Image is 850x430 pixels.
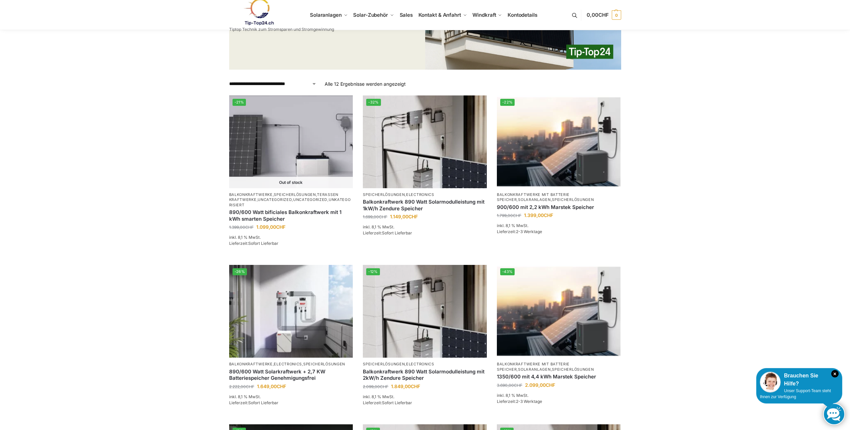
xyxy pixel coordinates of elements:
[229,95,353,188] a: -21% Out of stockASE 1000 Batteriespeicher
[587,5,621,25] a: 0,00CHF 0
[363,95,487,188] img: Balkonkraftwerk 890 Watt Solarmodulleistung mit 1kW/h Zendure Speicher
[229,394,353,400] p: inkl. 8,1 % MwSt.
[497,204,621,211] a: 900/600 mit 2,2 kWh Marstek Speicher
[229,362,353,367] p: , ,
[229,234,353,240] p: inkl. 8,1 % MwSt.
[390,214,418,219] bdi: 1.149,00
[497,223,621,229] p: inkl. 8,1 % MwSt.
[229,80,317,87] select: Shop-Reihenfolge
[276,224,285,230] span: CHF
[418,12,461,18] span: Kontakt & Anfahrt
[363,362,487,367] p: ,
[552,367,594,372] a: Speicherlösungen
[363,400,412,405] span: Lieferzeit:
[229,209,353,222] a: 890/600 Watt bificiales Balkonkraftwerk mit 1 kWh smarten Speicher
[229,265,353,358] img: Steckerkraftwerk mit 2,7kwh-Speicher
[258,197,292,202] a: Uncategorized
[229,95,353,188] img: ASE 1000 Batteriespeicher
[274,362,302,366] a: Electronics
[382,400,412,405] span: Sofort Lieferbar
[248,241,278,246] span: Sofort Lieferbar
[380,384,388,389] span: CHF
[760,388,831,399] span: Unser Support-Team steht Ihnen zur Verfügung
[391,383,420,389] bdi: 1.849,00
[411,383,420,389] span: CHF
[400,12,413,18] span: Sales
[229,197,351,207] a: Unkategorisiert
[497,192,621,203] p: , ,
[256,224,285,230] bdi: 1.099,00
[229,225,254,230] bdi: 1.399,00
[497,399,542,404] span: Lieferzeit:
[379,214,387,219] span: CHF
[497,95,621,188] img: Balkonkraftwerk mit Marstek Speicher
[518,367,550,372] a: Solaranlagen
[246,384,254,389] span: CHF
[497,213,521,218] bdi: 1.799,00
[310,12,342,18] span: Solaranlagen
[363,394,487,400] p: inkl. 8,1 % MwSt.
[516,229,542,234] span: 2-3 Werktage
[363,362,405,366] a: Speicherlösungen
[229,384,254,389] bdi: 2.222,00
[363,224,487,230] p: inkl. 8,1 % MwSt.
[497,192,570,202] a: Balkonkraftwerke mit Batterie Speicher
[363,230,412,235] span: Lieferzeit:
[760,372,781,392] img: Customer service
[353,12,388,18] span: Solar-Zubehör
[497,392,621,399] p: inkl. 8,1 % MwSt.
[524,212,553,218] bdi: 1.399,00
[831,370,839,377] i: Schließen
[544,212,553,218] span: CHF
[303,362,345,366] a: Speicherlösungen
[257,383,286,389] bdi: 1.649,00
[497,265,621,358] img: Balkonkraftwerk mit Marstek Speicher
[408,214,418,219] span: CHF
[516,399,542,404] span: 2-3 Werktage
[229,192,353,208] p: , , , , ,
[406,362,434,366] a: Electronics
[508,12,537,18] span: Kontodetails
[274,192,316,197] a: Speicherlösungen
[229,241,278,246] span: Lieferzeit:
[363,265,487,358] a: -12%Balkonkraftwerk 890 Watt Solarmodulleistung mit 2kW/h Zendure Speicher
[229,368,353,381] a: 890/600 Watt Solarkraftwerk + 2,7 KW Batteriespeicher Genehmigungsfrei
[472,12,496,18] span: Windkraft
[363,199,487,212] a: Balkonkraftwerk 890 Watt Solarmodulleistung mit 1kW/h Zendure Speicher
[525,382,555,388] bdi: 2.099,00
[363,265,487,358] img: Balkonkraftwerk 890 Watt Solarmodulleistung mit 2kW/h Zendure Speicher
[497,95,621,188] a: -22%Balkonkraftwerk mit Marstek Speicher
[229,362,273,366] a: Balkonkraftwerke
[518,197,550,202] a: Solaranlagen
[760,372,839,388] div: Brauchen Sie Hilfe?
[406,192,434,197] a: Electronics
[277,383,286,389] span: CHF
[229,265,353,358] a: -26%Steckerkraftwerk mit 2,7kwh-Speicher
[363,95,487,188] a: -32%Balkonkraftwerk 890 Watt Solarmodulleistung mit 1kW/h Zendure Speicher
[598,12,609,18] span: CHF
[612,10,621,20] span: 0
[497,373,621,380] a: 1350/600 mit 4,4 kWh Marstek Speicher
[229,192,338,202] a: Terassen Kraftwerke
[497,265,621,358] a: -43%Balkonkraftwerk mit Marstek Speicher
[552,197,594,202] a: Speicherlösungen
[382,230,412,235] span: Sofort Lieferbar
[363,368,487,381] a: Balkonkraftwerk 890 Watt Solarmodulleistung mit 2kW/h Zendure Speicher
[245,225,254,230] span: CHF
[229,400,278,405] span: Lieferzeit:
[325,80,406,87] p: Alle 12 Ergebnisse werden angezeigt
[363,192,405,197] a: Speicherlösungen
[546,382,555,388] span: CHF
[497,229,542,234] span: Lieferzeit:
[514,383,522,388] span: CHF
[497,362,570,371] a: Balkonkraftwerke mit Batterie Speicher
[497,362,621,372] p: , ,
[229,27,334,31] p: Tiptop Technik zum Stromsparen und Stromgewinnung
[513,213,521,218] span: CHF
[363,384,388,389] bdi: 2.099,00
[497,383,522,388] bdi: 3.690,00
[363,192,487,197] p: ,
[229,192,273,197] a: Balkonkraftwerke
[248,400,278,405] span: Sofort Lieferbar
[293,197,327,202] a: Uncategorized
